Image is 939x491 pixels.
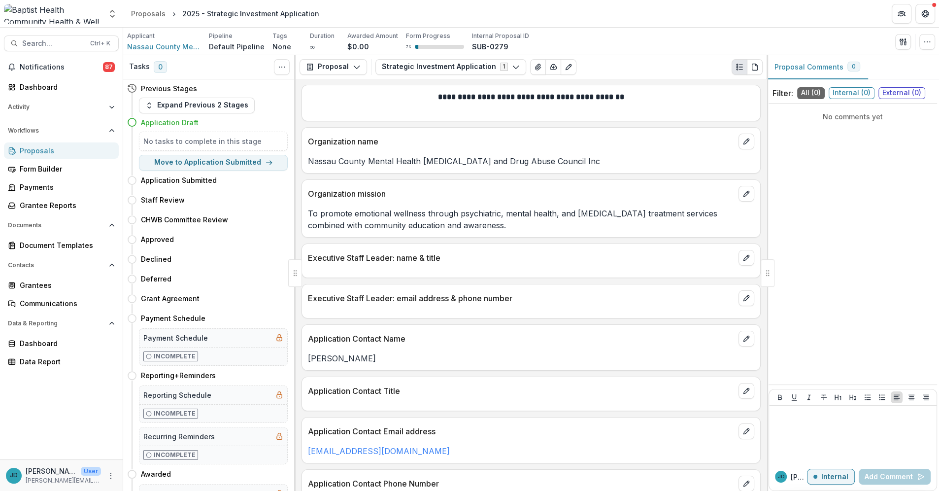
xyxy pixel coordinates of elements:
div: Grantee Reports [20,200,111,210]
p: Form Progress [406,32,450,40]
div: Proposals [20,145,111,156]
button: More [105,470,117,482]
p: Tags [272,32,287,40]
p: Pipeline [209,32,233,40]
a: Payments [4,179,119,195]
button: Add Comment [859,469,931,485]
h4: Reporting+Reminders [141,370,216,381]
button: Bullet List [862,391,873,403]
button: edit [738,290,754,306]
h4: CHWB Committee Review [141,214,228,225]
button: edit [738,186,754,202]
h4: Declined [141,254,171,264]
p: Application Contact Phone Number [308,478,735,490]
button: Align Left [891,391,903,403]
p: $0.00 [347,41,369,52]
button: Heading 1 [832,391,844,403]
p: ∞ [310,41,315,52]
button: Proposal Comments [767,55,868,79]
p: Default Pipeline [209,41,265,52]
button: Toggle View Cancelled Tasks [274,59,290,75]
p: Application Contact Name [308,333,735,345]
h4: Payment Schedule [141,313,205,323]
span: Internal ( 0 ) [829,87,874,99]
h5: No tasks to complete in this stage [143,136,283,146]
button: edit [738,423,754,439]
div: 2025 - Strategic Investment Application [182,8,319,19]
button: Edit as form [561,59,576,75]
div: Dashboard [20,338,111,349]
nav: breadcrumb [127,6,323,21]
button: Heading 2 [847,391,859,403]
a: Grantee Reports [4,197,119,213]
button: Open Workflows [4,123,119,139]
button: Get Help [915,4,935,24]
h3: Tasks [129,63,150,71]
h5: Payment Schedule [143,333,208,343]
p: SUB-0279 [472,41,508,52]
button: View Attached Files [530,59,546,75]
h5: Recurring Reminders [143,431,215,442]
button: edit [738,250,754,266]
button: Open entity switcher [105,4,119,24]
h4: Awarded [141,469,171,479]
span: Search... [22,39,84,48]
button: Internal [807,469,855,485]
p: Organization mission [308,188,735,200]
button: Plaintext view [732,59,747,75]
span: Data & Reporting [8,320,105,327]
p: Application Contact Title [308,385,735,397]
div: Form Builder [20,164,111,174]
h5: Reporting Schedule [143,390,211,400]
p: Executive Staff Leader: email address & phone number [308,292,735,304]
div: Communications [20,298,111,309]
h4: Staff Review [141,195,185,205]
p: None [272,41,291,52]
button: Strategic Investment Application1 [375,59,526,75]
span: 0 [852,63,856,70]
a: Document Templates [4,237,119,253]
h4: Approved [141,234,174,245]
p: [PERSON_NAME] [791,472,807,482]
span: 0 [154,61,167,73]
div: Data Report [20,356,111,367]
p: [PERSON_NAME] [308,352,754,364]
button: Open Contacts [4,257,119,273]
button: Move to Application Submitted [139,155,288,171]
button: Align Right [920,391,932,403]
button: Proposal [300,59,367,75]
div: Jennifer Donahoo [10,472,18,479]
button: edit [738,134,754,149]
p: Duration [310,32,335,40]
button: Search... [4,35,119,51]
h4: Application Submitted [141,175,217,185]
button: PDF view [747,59,763,75]
span: Notifications [20,63,103,71]
p: Incomplete [154,409,196,418]
span: 87 [103,62,115,72]
h4: Previous Stages [141,83,197,94]
button: Bold [774,391,786,403]
button: Notifications87 [4,59,119,75]
p: Applicant [127,32,155,40]
p: Incomplete [154,352,196,361]
p: Application Contact Email address [308,425,735,437]
p: Organization name [308,136,735,147]
button: Expand Previous 2 Stages [139,98,255,113]
p: [PERSON_NAME][EMAIL_ADDRESS][PERSON_NAME][DOMAIN_NAME] [26,476,101,485]
a: Nassau County Mental Health [MEDICAL_DATA] and Drug Abuse Council Inc [127,41,201,52]
a: [EMAIL_ADDRESS][DOMAIN_NAME] [308,446,450,456]
p: [PERSON_NAME] [26,466,77,476]
div: Payments [20,182,111,192]
p: 7 % [406,43,411,50]
div: Proposals [131,8,166,19]
p: Executive Staff Leader: name & title [308,252,735,264]
h4: Deferred [141,274,171,284]
h4: Application Draft [141,117,199,128]
div: Dashboard [20,82,111,92]
p: Incomplete [154,451,196,459]
span: Activity [8,104,105,110]
div: Ctrl + K [88,38,112,49]
button: Ordered List [876,391,888,403]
